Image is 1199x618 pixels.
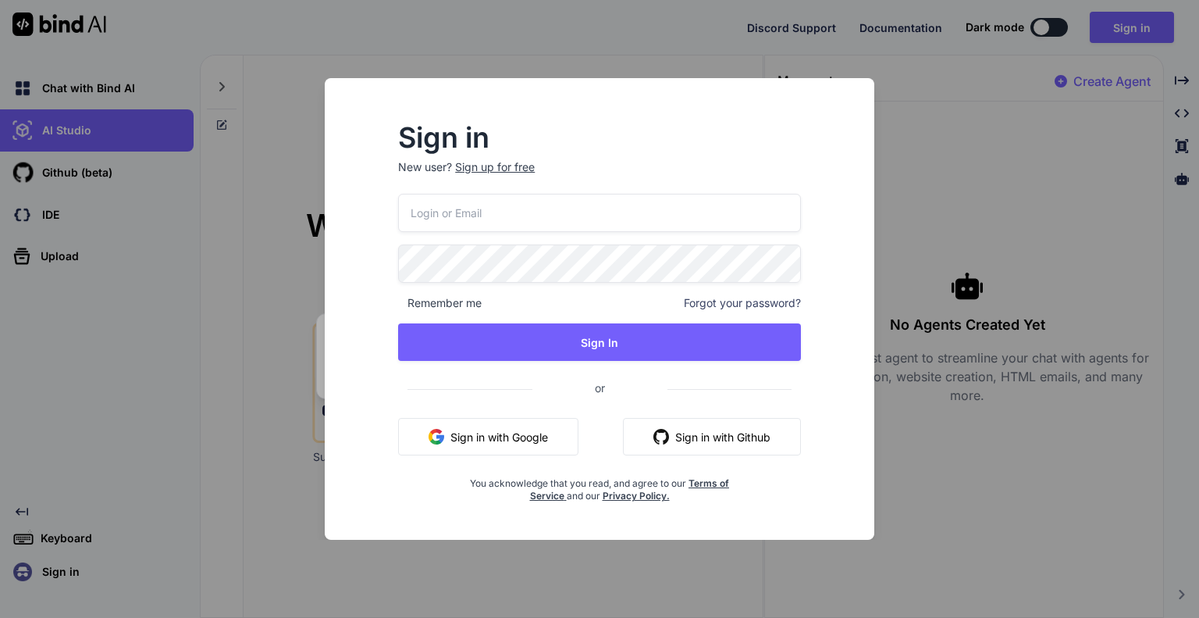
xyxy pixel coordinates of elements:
[398,125,801,150] h2: Sign in
[398,194,801,232] input: Login or Email
[530,477,730,502] a: Terms of Service
[684,295,801,311] span: Forgot your password?
[429,429,444,445] img: google
[398,323,801,361] button: Sign In
[398,295,482,311] span: Remember me
[398,159,801,194] p: New user?
[623,418,801,455] button: Sign in with Github
[398,418,578,455] button: Sign in with Google
[603,490,670,502] a: Privacy Policy.
[532,369,667,407] span: or
[455,159,535,175] div: Sign up for free
[465,468,734,502] div: You acknowledge that you read, and agree to our and our
[653,429,669,445] img: github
